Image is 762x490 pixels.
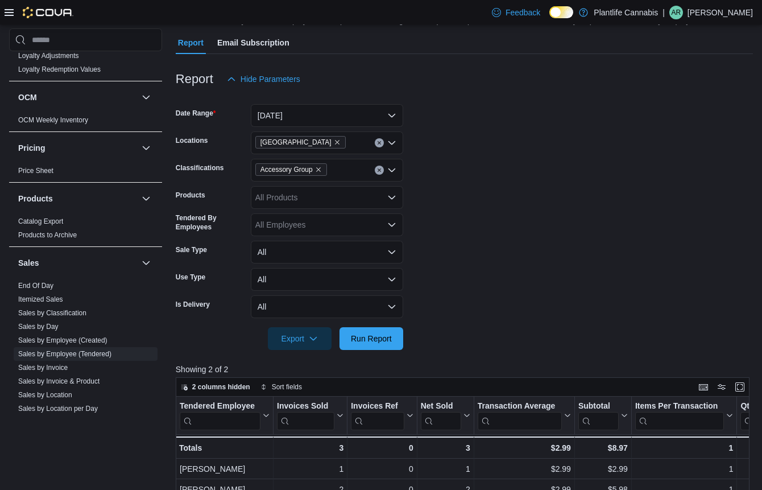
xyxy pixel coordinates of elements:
[733,380,747,394] button: Enter fullscreen
[18,167,53,175] a: Price Sheet
[578,401,619,412] div: Subtotal
[139,141,153,155] button: Pricing
[351,401,404,430] div: Invoices Ref
[18,92,137,103] button: OCM
[192,382,250,392] span: 2 columns hidden
[578,441,628,455] div: $8.97
[477,401,570,430] button: Transaction Average
[375,138,384,147] button: Clear input
[277,462,343,476] div: 1
[351,401,404,412] div: Invoices Ref
[255,163,327,176] span: Accessory Group
[477,441,570,455] div: $2.99
[351,441,413,455] div: 0
[251,104,403,127] button: [DATE]
[176,245,207,254] label: Sale Type
[277,441,343,455] div: 3
[18,322,59,331] span: Sales by Day
[18,309,86,317] a: Sales by Classification
[672,6,681,19] span: AR
[506,7,540,18] span: Feedback
[180,401,260,412] div: Tendered Employee
[18,65,101,73] a: Loyalty Redemption Values
[9,164,162,182] div: Pricing
[217,31,289,54] span: Email Subscription
[387,166,396,175] button: Open list of options
[277,401,334,412] div: Invoices Sold
[334,139,341,146] button: Remove Fort Saskatchewan from selection in this group
[578,401,628,430] button: Subtotal
[18,377,100,385] a: Sales by Invoice & Product
[387,220,396,229] button: Open list of options
[139,90,153,104] button: OCM
[339,327,403,350] button: Run Report
[18,390,72,400] span: Sales by Location
[272,382,302,392] span: Sort fields
[139,192,153,205] button: Products
[351,401,413,430] button: Invoices Ref
[18,418,70,426] a: Sales by Product
[715,380,728,394] button: Display options
[18,350,111,358] a: Sales by Employee (Tendered)
[387,193,396,202] button: Open list of options
[477,401,561,412] div: Transaction Average
[18,364,68,372] a: Sales by Invoice
[18,166,53,175] span: Price Sheet
[18,323,59,331] a: Sales by Day
[420,441,470,455] div: 3
[477,401,561,430] div: Transaction Average
[176,300,210,309] label: Is Delivery
[18,231,77,239] a: Products to Archive
[18,282,53,290] a: End Of Day
[9,215,162,246] div: Products
[9,279,162,475] div: Sales
[635,401,724,430] div: Items Per Transaction
[18,217,63,226] span: Catalog Export
[277,401,334,430] div: Invoices Sold
[255,136,346,149] span: Fort Saskatchewan
[487,1,545,24] a: Feedback
[18,405,98,413] a: Sales by Location per Day
[18,377,100,386] span: Sales by Invoice & Product
[635,401,734,430] button: Items Per Transaction
[260,164,313,175] span: Accessory Group
[18,336,107,344] a: Sales by Employee (Created)
[176,364,756,375] p: Showing 2 of 2
[315,166,322,173] button: Remove Accessory Group from selection in this group
[18,404,98,413] span: Sales by Location per Day
[18,142,137,154] button: Pricing
[351,462,413,476] div: 0
[420,401,461,412] div: Net Sold
[375,166,384,175] button: Clear input
[478,462,571,476] div: $2.99
[176,136,208,145] label: Locations
[635,401,724,412] div: Items Per Transaction
[18,257,137,269] button: Sales
[18,295,63,304] span: Itemized Sales
[180,401,260,430] div: Tendered Employee
[178,31,204,54] span: Report
[179,441,270,455] div: Totals
[18,281,53,290] span: End Of Day
[251,268,403,291] button: All
[260,137,332,148] span: [GEOGRAPHIC_DATA]
[387,138,396,147] button: Open list of options
[176,163,224,172] label: Classifications
[635,462,734,476] div: 1
[180,401,270,430] button: Tendered Employee
[351,333,392,344] span: Run Report
[18,391,72,399] a: Sales by Location
[275,327,325,350] span: Export
[18,295,63,303] a: Itemized Sales
[277,401,343,430] button: Invoices Sold
[268,327,332,350] button: Export
[18,52,79,60] a: Loyalty Adjustments
[176,213,246,232] label: Tendered By Employees
[18,51,79,60] span: Loyalty Adjustments
[180,462,270,476] div: [PERSON_NAME]
[420,401,461,430] div: Net Sold
[18,257,39,269] h3: Sales
[176,273,205,282] label: Use Type
[18,363,68,372] span: Sales by Invoice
